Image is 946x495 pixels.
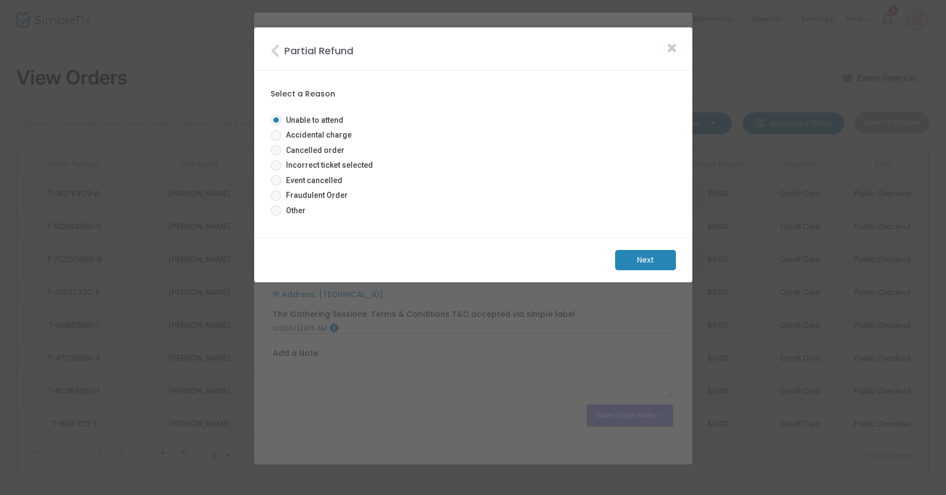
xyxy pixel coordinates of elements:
[271,39,353,58] m-panel-title: Partial Refund
[282,145,345,156] span: Cancelled order
[615,250,676,270] m-button: Next
[282,129,352,141] span: Accidental charge
[271,43,284,58] i: Close
[282,190,348,201] span: Fraudulent Order
[282,115,343,126] span: Unable to attend
[271,88,676,100] label: Select a Reason
[282,175,342,186] span: Event cancelled
[282,160,373,171] span: Incorrect ticket selected
[282,205,306,217] span: Other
